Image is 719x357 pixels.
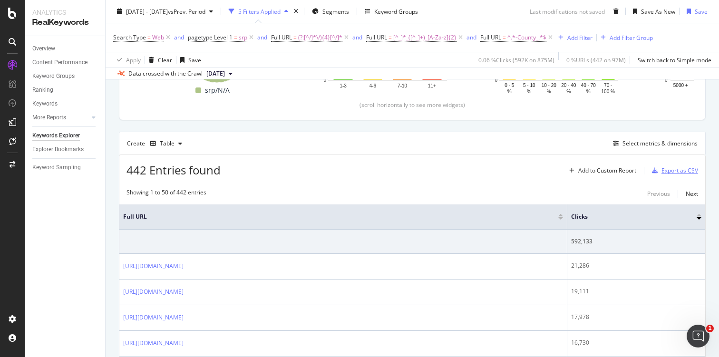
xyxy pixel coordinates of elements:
div: Export as CSV [661,166,698,174]
text: 1000 - [694,82,707,87]
span: srp [239,31,247,44]
div: Last modifications not saved [530,7,605,15]
span: [DATE] - [DATE] [126,7,168,15]
button: [DATE] [203,68,236,79]
span: Search Type [113,33,146,41]
span: = [234,33,237,41]
div: and [174,33,184,41]
button: Add Filter Group [597,32,653,43]
button: Add to Custom Report [565,163,636,178]
span: Segments [322,7,349,15]
text: 10 - 20 [542,82,557,87]
text: 0 [323,77,326,83]
div: Select metrics & dimensions [622,139,698,147]
span: = [503,33,506,41]
span: Full URL [480,33,501,41]
div: Apply [126,56,141,64]
div: Keywords Explorer [32,131,80,141]
text: % [527,88,531,94]
a: Keywords Explorer [32,131,98,141]
span: vs Prev. Period [168,7,205,15]
div: Table [160,141,175,146]
button: Clear [145,52,172,68]
span: ^.*-County_.*$ [507,31,546,44]
div: Analytics [32,8,97,17]
button: Select metrics & dimensions [609,138,698,149]
text: 70 - [604,82,612,87]
span: Full URL [271,33,292,41]
button: and [466,33,476,42]
text: 11+ [428,83,436,88]
div: Add to Custom Report [578,168,636,174]
div: Add Filter Group [610,33,653,41]
iframe: Intercom live chat [687,325,709,347]
div: Keywords [32,99,58,109]
span: (?:[^/]*\/){4}[^/]* [298,31,342,44]
span: [^_]*_([^_]+)_[A-Za-z]{2} [393,31,457,44]
text: 0 [495,77,497,83]
div: Previous [647,190,670,198]
div: Add Filter [567,33,593,41]
button: Save [683,4,708,19]
a: [URL][DOMAIN_NAME] [123,287,184,297]
button: Export as CSV [648,163,698,178]
text: % [507,88,512,94]
button: Switch back to Simple mode [634,52,711,68]
a: Ranking [32,85,98,95]
text: 40 - 70 [581,82,596,87]
span: Full URL [123,212,544,221]
a: Content Performance [32,58,98,68]
text: 20 - 40 [561,82,576,87]
div: Data crossed with the Crawl [128,69,203,78]
div: Content Performance [32,58,87,68]
button: Next [686,188,698,200]
div: Save [695,7,708,15]
button: Save [176,52,201,68]
div: 592,133 [571,237,701,246]
button: Previous [647,188,670,200]
a: Keyword Sampling [32,163,98,173]
a: [URL][DOMAIN_NAME] [123,313,184,322]
div: Switch back to Simple mode [638,56,711,64]
text: % [586,88,591,94]
div: times [292,7,300,16]
div: Keyword Groups [374,7,418,15]
button: Segments [308,4,353,19]
div: (scroll horizontally to see more widgets) [131,100,694,108]
div: 5 Filters Applied [238,7,281,15]
div: 21,286 [571,261,701,270]
span: = [147,33,151,41]
div: More Reports [32,113,66,123]
a: [URL][DOMAIN_NAME] [123,338,184,348]
button: and [174,33,184,42]
text: 4-6 [369,83,377,88]
a: Explorer Bookmarks [32,145,98,154]
text: 5 - 10 [523,82,535,87]
span: Web [152,31,164,44]
button: 5 Filters Applied [225,4,292,19]
div: 0 % URLs ( 442 on 97M ) [566,56,626,64]
button: and [257,33,267,42]
button: and [352,33,362,42]
div: Save [188,56,201,64]
div: Keyword Sampling [32,163,81,173]
div: 16,730 [571,338,701,347]
span: = [293,33,297,41]
span: 1 [706,325,714,332]
button: [DATE] - [DATE]vsPrev. Period [113,4,217,19]
div: RealKeywords [32,17,97,28]
text: 1-3 [340,83,347,88]
text: 0 - 5 [505,82,514,87]
div: Explorer Bookmarks [32,145,84,154]
text: % [566,88,571,94]
a: Keywords [32,99,98,109]
span: = [389,33,392,41]
text: 5000 + [673,82,688,87]
text: 7-10 [398,83,407,88]
div: A chart. [142,17,291,85]
div: Save As New [641,7,675,15]
span: Clicks [571,212,682,221]
button: Save As New [629,4,675,19]
div: and [257,33,267,41]
text: 100 % [602,88,615,94]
